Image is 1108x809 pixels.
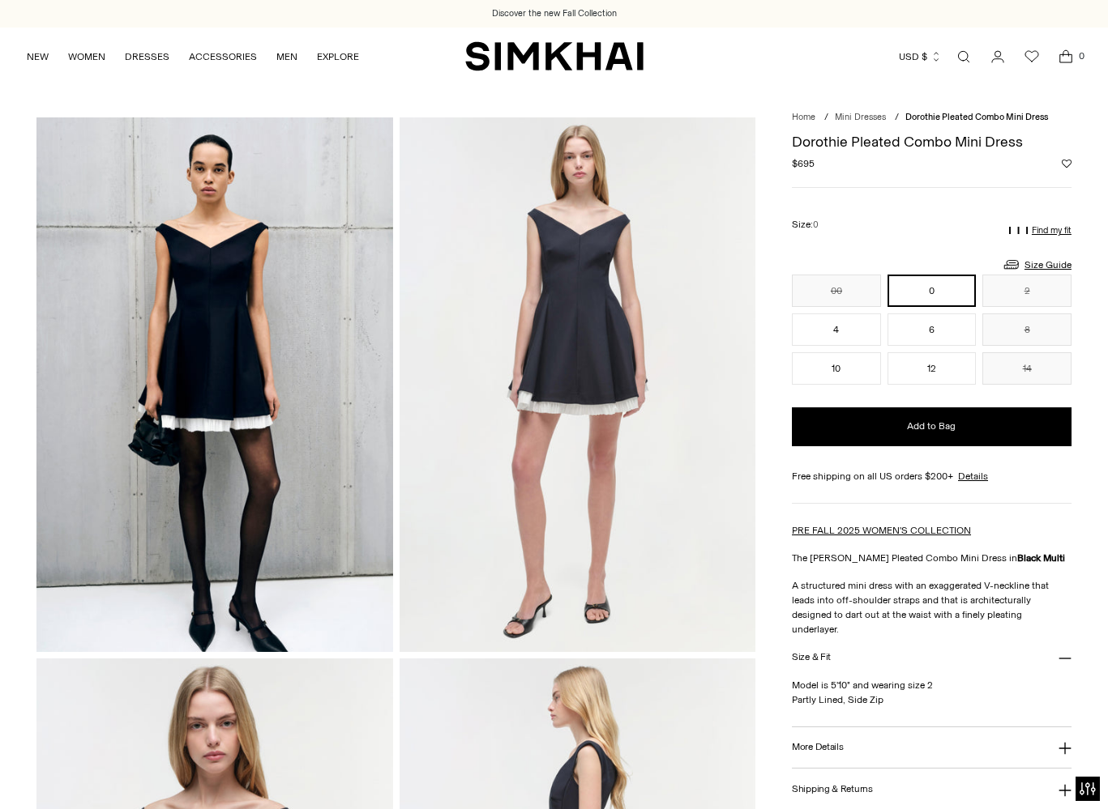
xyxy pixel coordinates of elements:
[27,39,49,75] a: NEW
[792,578,1072,637] p: A structured mini dress with an exaggerated V-neckline that leads into off-shoulder straps and th...
[792,678,1072,707] p: Model is 5'10" and wearing size 2 Partly Lined, Side Zip
[189,39,257,75] a: ACCESSORIES
[792,156,815,171] span: $695
[792,112,815,122] a: Home
[982,352,1072,385] button: 14
[792,217,819,232] label: Size:
[68,39,105,75] a: WOMEN
[792,525,971,536] a: PRE FALL 2025 WOMEN'S COLLECTION
[888,275,977,307] button: 0
[13,747,163,796] iframe: Sign Up via Text for Offers
[792,637,1072,678] button: Size & Fit
[948,40,980,73] a: Open search modal
[792,407,1072,446] button: Add to Bag
[1062,159,1072,168] button: Add to Wishlist
[905,112,1048,122] span: Dorothie Pleated Combo Mini Dress
[465,40,644,72] a: SIMKHAI
[982,313,1072,346] button: 8
[792,469,1072,483] div: Free shipping on all US orders $200+
[792,784,873,794] h3: Shipping & Returns
[317,39,359,75] a: EXPLORE
[792,313,881,346] button: 4
[982,40,1014,73] a: Go to the account page
[792,551,1072,565] p: The [PERSON_NAME] Pleated Combo Mini Dress in
[1050,40,1082,73] a: Open cart modal
[792,111,1072,125] nav: breadcrumbs
[895,111,899,125] div: /
[958,469,988,483] a: Details
[792,352,881,385] button: 10
[792,652,831,662] h3: Size & Fit
[36,117,392,651] img: Dorothie Pleated Combo Mini Dress
[907,419,956,433] span: Add to Bag
[276,39,297,75] a: MEN
[982,275,1072,307] button: 2
[1002,254,1072,275] a: Size Guide
[899,39,942,75] button: USD $
[792,727,1072,769] button: More Details
[792,134,1072,149] h1: Dorothie Pleated Combo Mini Dress
[400,117,755,651] img: Dorothie Pleated Combo Mini Dress
[824,111,828,125] div: /
[492,7,617,20] a: Discover the new Fall Collection
[813,219,819,230] span: 0
[1017,552,1065,564] strong: Black Multi
[125,39,169,75] a: DRESSES
[1016,40,1048,73] a: Wishlist
[888,352,977,385] button: 12
[792,275,881,307] button: 00
[792,742,843,752] h3: More Details
[835,112,886,122] a: Mini Dresses
[888,313,977,346] button: 6
[1074,49,1089,63] span: 0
